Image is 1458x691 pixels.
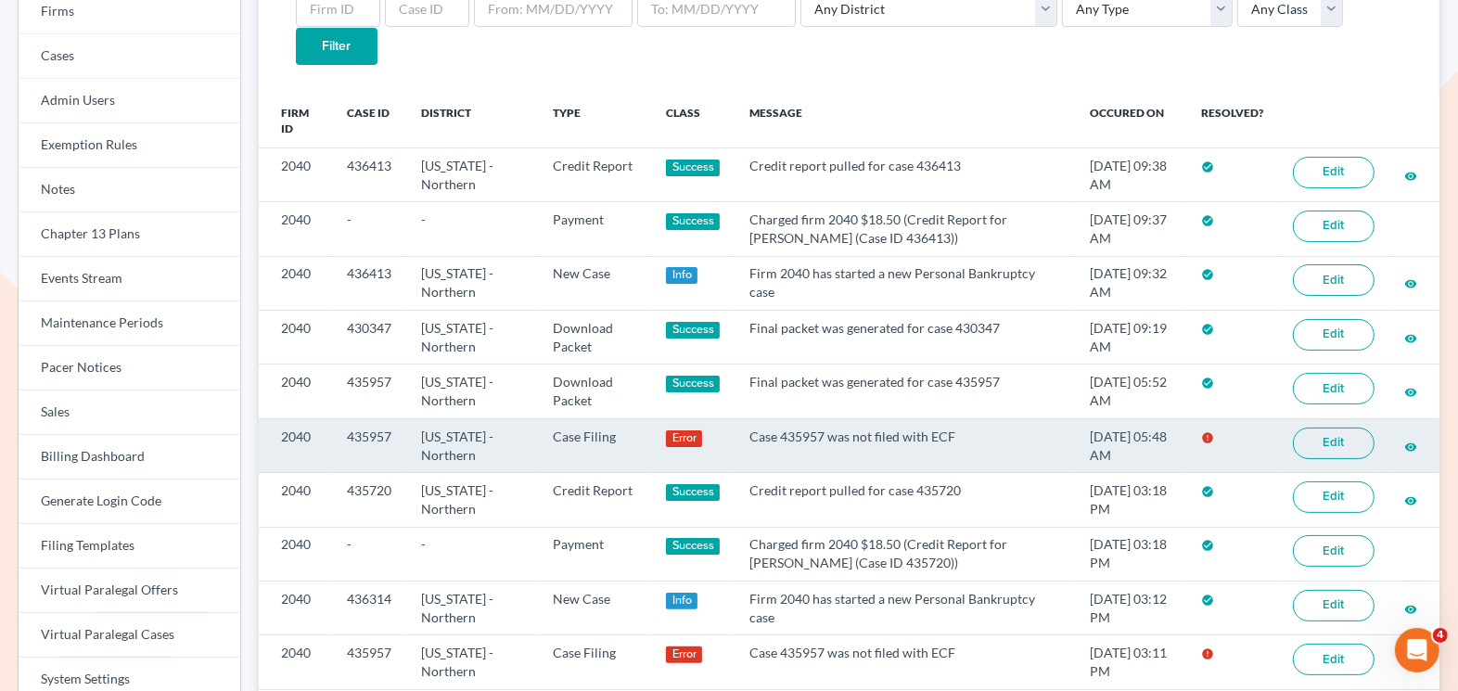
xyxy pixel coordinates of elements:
td: [US_STATE] - Northern [406,311,538,365]
td: Case Filing [538,418,652,472]
td: - [406,527,538,581]
td: Final packet was generated for case 435957 [735,365,1076,418]
td: 2040 [259,147,332,201]
th: Occured On [1076,95,1186,148]
a: Edit [1293,373,1375,404]
a: Cases [19,34,240,79]
a: Edit [1293,319,1375,351]
td: Credit Report [538,147,652,201]
a: Virtual Paralegal Cases [19,613,240,658]
td: [US_STATE] - Northern [406,256,538,310]
td: 2040 [259,582,332,635]
i: check_circle [1201,214,1214,227]
a: Edit [1293,535,1375,567]
td: 435957 [332,418,406,472]
td: 2040 [259,473,332,527]
td: 2040 [259,635,332,689]
a: Edit [1293,157,1375,188]
div: Success [666,213,720,230]
a: Maintenance Periods [19,301,240,346]
a: visibility [1404,438,1417,454]
a: Exemption Rules [19,123,240,168]
div: Success [666,538,720,555]
td: [DATE] 05:48 AM [1076,418,1186,472]
td: Credit report pulled for case 436413 [735,147,1076,201]
td: Case 435957 was not filed with ECF [735,635,1076,689]
a: Edit [1293,211,1375,242]
div: Success [666,160,720,176]
td: 2040 [259,311,332,365]
a: Generate Login Code [19,480,240,524]
iframe: Intercom live chat [1395,628,1439,672]
td: [US_STATE] - Northern [406,635,538,689]
td: Credit Report [538,473,652,527]
td: Download Packet [538,311,652,365]
td: [DATE] 09:38 AM [1076,147,1186,201]
td: 436314 [332,582,406,635]
a: visibility [1404,167,1417,183]
td: Firm 2040 has started a new Personal Bankruptcy case [735,256,1076,310]
th: District [406,95,538,148]
div: Info [666,267,697,284]
div: Info [666,593,697,609]
a: Virtual Paralegal Offers [19,569,240,613]
div: Success [666,322,720,339]
td: [DATE] 09:32 AM [1076,256,1186,310]
td: Firm 2040 has started a new Personal Bankruptcy case [735,582,1076,635]
i: check_circle [1201,268,1214,281]
a: Notes [19,168,240,212]
a: Sales [19,390,240,435]
i: check_circle [1201,323,1214,336]
td: 2040 [259,202,332,256]
td: 436413 [332,256,406,310]
a: Filing Templates [19,524,240,569]
a: visibility [1404,600,1417,616]
a: Pacer Notices [19,346,240,390]
i: visibility [1404,277,1417,290]
span: 4 [1433,628,1448,643]
div: Error [666,430,702,447]
i: visibility [1404,170,1417,183]
i: check_circle [1201,485,1214,498]
i: visibility [1404,603,1417,616]
a: visibility [1404,383,1417,399]
td: 435957 [332,365,406,418]
td: Payment [538,202,652,256]
td: [DATE] 09:37 AM [1076,202,1186,256]
a: Edit [1293,264,1375,296]
th: Case ID [332,95,406,148]
a: Chapter 13 Plans [19,212,240,257]
th: Firm ID [259,95,332,148]
a: visibility [1404,492,1417,507]
i: check_circle [1201,160,1214,173]
td: [US_STATE] - Northern [406,147,538,201]
td: [DATE] 03:18 PM [1076,473,1186,527]
td: [DATE] 03:12 PM [1076,582,1186,635]
td: - [332,202,406,256]
i: visibility [1404,441,1417,454]
td: - [406,202,538,256]
td: Case 435957 was not filed with ECF [735,418,1076,472]
i: error [1201,647,1214,660]
td: - [332,527,406,581]
td: Payment [538,527,652,581]
td: 436413 [332,147,406,201]
a: Edit [1293,590,1375,621]
td: Final packet was generated for case 430347 [735,311,1076,365]
td: [US_STATE] - Northern [406,365,538,418]
td: New Case [538,582,652,635]
a: Admin Users [19,79,240,123]
a: Edit [1293,644,1375,675]
input: Filter [296,28,377,65]
a: Billing Dashboard [19,435,240,480]
i: error [1201,431,1214,444]
div: Error [666,646,702,663]
td: 430347 [332,311,406,365]
i: check_circle [1201,594,1214,607]
a: Events Stream [19,257,240,301]
td: Charged firm 2040 $18.50 (Credit Report for [PERSON_NAME] (Case ID 436413)) [735,202,1076,256]
div: Success [666,376,720,392]
i: check_circle [1201,377,1214,390]
td: [DATE] 03:18 PM [1076,527,1186,581]
i: visibility [1404,386,1417,399]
